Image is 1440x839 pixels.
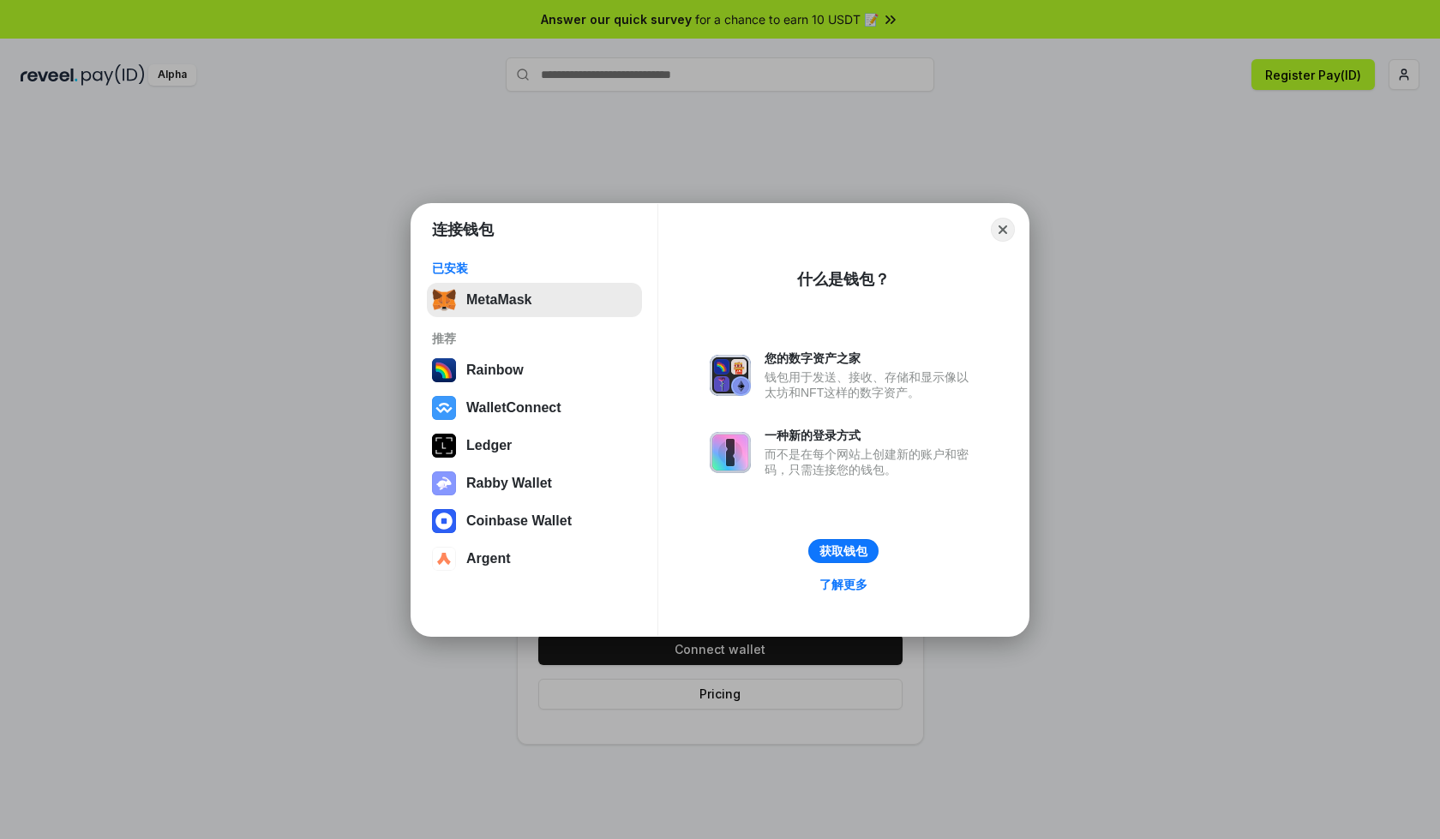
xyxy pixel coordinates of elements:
[765,369,977,400] div: 钱包用于发送、接收、存储和显示像以太坊和NFT这样的数字资产。
[432,261,637,276] div: 已安装
[432,396,456,420] img: svg+xml,%3Csvg%20width%3D%2228%22%20height%3D%2228%22%20viewBox%3D%220%200%2028%2028%22%20fill%3D...
[427,466,642,500] button: Rabby Wallet
[819,543,867,559] div: 获取钱包
[427,504,642,538] button: Coinbase Wallet
[808,539,879,563] button: 获取钱包
[466,513,572,529] div: Coinbase Wallet
[432,331,637,346] div: 推荐
[427,428,642,463] button: Ledger
[991,218,1015,242] button: Close
[765,351,977,366] div: 您的数字资产之家
[466,363,524,378] div: Rainbow
[432,509,456,533] img: svg+xml,%3Csvg%20width%3D%2228%22%20height%3D%2228%22%20viewBox%3D%220%200%2028%2028%22%20fill%3D...
[432,288,456,312] img: svg+xml,%3Csvg%20fill%3D%22none%22%20height%3D%2233%22%20viewBox%3D%220%200%2035%2033%22%20width%...
[765,428,977,443] div: 一种新的登录方式
[427,542,642,576] button: Argent
[427,391,642,425] button: WalletConnect
[432,547,456,571] img: svg+xml,%3Csvg%20width%3D%2228%22%20height%3D%2228%22%20viewBox%3D%220%200%2028%2028%22%20fill%3D...
[765,446,977,477] div: 而不是在每个网站上创建新的账户和密码，只需连接您的钱包。
[466,551,511,566] div: Argent
[427,283,642,317] button: MetaMask
[466,438,512,453] div: Ledger
[432,471,456,495] img: svg+xml,%3Csvg%20xmlns%3D%22http%3A%2F%2Fwww.w3.org%2F2000%2Fsvg%22%20fill%3D%22none%22%20viewBox...
[710,432,751,473] img: svg+xml,%3Csvg%20xmlns%3D%22http%3A%2F%2Fwww.w3.org%2F2000%2Fsvg%22%20fill%3D%22none%22%20viewBox...
[432,219,494,240] h1: 连接钱包
[797,269,890,290] div: 什么是钱包？
[466,400,561,416] div: WalletConnect
[710,355,751,396] img: svg+xml,%3Csvg%20xmlns%3D%22http%3A%2F%2Fwww.w3.org%2F2000%2Fsvg%22%20fill%3D%22none%22%20viewBox...
[466,292,531,308] div: MetaMask
[819,577,867,592] div: 了解更多
[466,476,552,491] div: Rabby Wallet
[432,434,456,458] img: svg+xml,%3Csvg%20xmlns%3D%22http%3A%2F%2Fwww.w3.org%2F2000%2Fsvg%22%20width%3D%2228%22%20height%3...
[809,573,878,596] a: 了解更多
[427,353,642,387] button: Rainbow
[432,358,456,382] img: svg+xml,%3Csvg%20width%3D%22120%22%20height%3D%22120%22%20viewBox%3D%220%200%20120%20120%22%20fil...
